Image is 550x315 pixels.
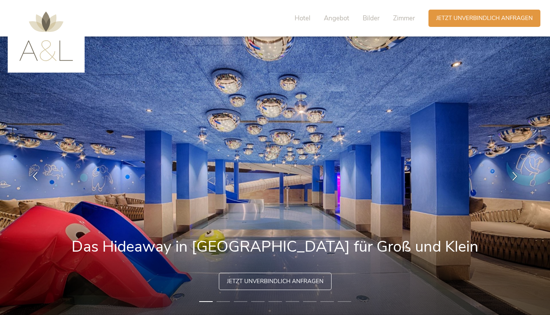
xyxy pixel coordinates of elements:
span: Bilder [363,14,380,23]
span: Zimmer [393,14,415,23]
img: AMONTI & LUNARIS Wellnessresort [19,12,73,61]
span: Jetzt unverbindlich anfragen [436,14,533,22]
span: Angebot [324,14,349,23]
span: Hotel [295,14,310,23]
span: Jetzt unverbindlich anfragen [227,277,323,285]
